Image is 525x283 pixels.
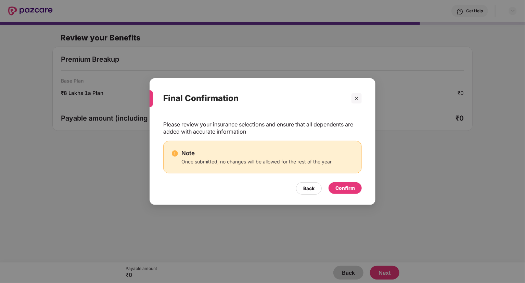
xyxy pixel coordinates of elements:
[163,85,345,112] div: Final Confirmation
[181,149,332,157] div: Note
[303,185,315,192] div: Back
[181,158,332,165] div: Once submitted, no changes will be allowed for the rest of the year
[335,184,355,192] div: Confirm
[163,121,362,135] div: Please review your insurance selections and ensure that all dependents are added with accurate in...
[172,150,178,157] img: svg+xml;base64,PHN2ZyBpZD0iRGFuZ2VyX2FsZXJ0IiBkYXRhLW5hbWU9IkRhbmdlciBhbGVydCIgeG1sbnM9Imh0dHA6Ly...
[354,96,359,101] span: close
